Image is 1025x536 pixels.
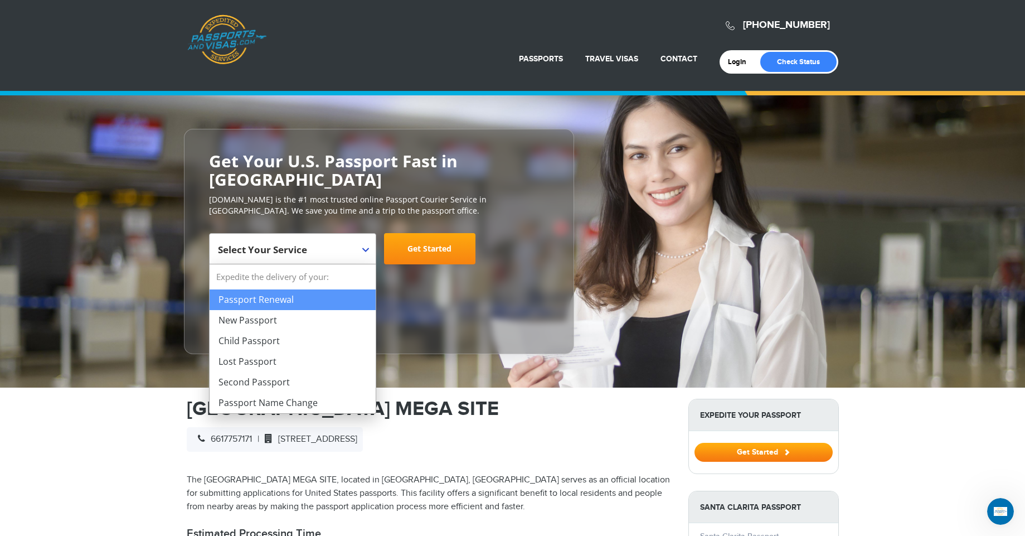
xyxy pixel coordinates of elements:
span: 6617757171 [192,434,252,445]
div: | [187,427,363,452]
iframe: Intercom live chat [987,498,1014,525]
span: Select Your Service [218,238,365,269]
span: [STREET_ADDRESS] [259,434,357,445]
li: New Passport [210,310,376,331]
li: Child Passport [210,331,376,351]
h2: Get Your U.S. Passport Fast in [GEOGRAPHIC_DATA] [209,152,549,189]
a: Login [728,57,754,66]
li: Lost Passport [210,351,376,372]
a: Passports [519,54,563,64]
span: Select Your Service [209,233,376,264]
a: Passports & [DOMAIN_NAME] [187,15,266,65]
p: The [GEOGRAPHIC_DATA] MEGA SITE, located in [GEOGRAPHIC_DATA], [GEOGRAPHIC_DATA] serves as an off... [187,474,672,514]
a: Contact [660,54,697,64]
a: Get Started [694,447,833,456]
li: Passport Name Change [210,393,376,413]
span: Starting at $199 + government fees [209,270,549,281]
span: Select Your Service [218,243,307,256]
a: Get Started [384,233,475,264]
a: [PHONE_NUMBER] [743,19,830,31]
h1: [GEOGRAPHIC_DATA] MEGA SITE [187,399,672,419]
li: Second Passport [210,372,376,393]
a: Travel Visas [585,54,638,64]
strong: Expedite the delivery of your: [210,264,376,289]
strong: Santa Clarita Passport [689,491,838,523]
li: Expedite the delivery of your: [210,264,376,413]
a: Check Status [760,52,837,72]
strong: Expedite Your Passport [689,399,838,431]
button: Get Started [694,443,833,462]
li: Passport Renewal [210,289,376,310]
p: [DOMAIN_NAME] is the #1 most trusted online Passport Courier Service in [GEOGRAPHIC_DATA]. We sav... [209,194,549,216]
